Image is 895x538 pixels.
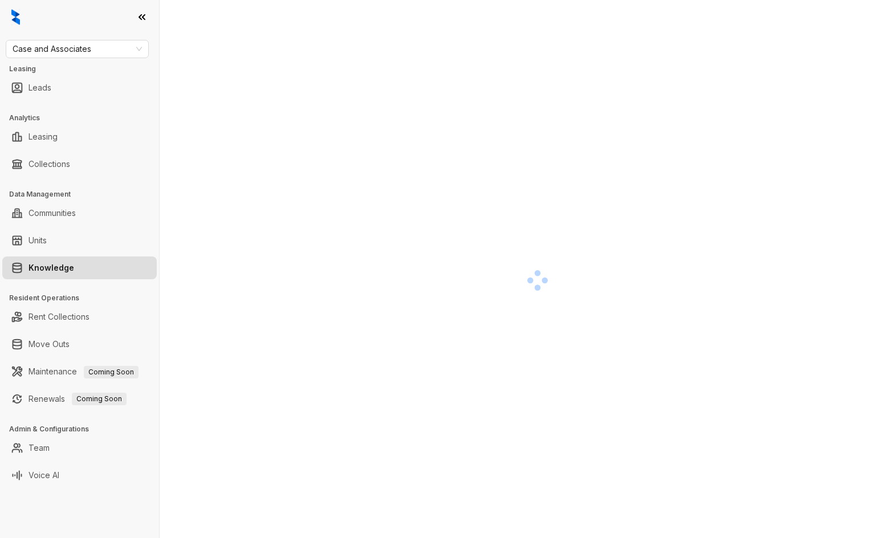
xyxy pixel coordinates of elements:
h3: Analytics [9,113,159,123]
a: Rent Collections [29,305,89,328]
li: Voice AI [2,464,157,487]
li: Maintenance [2,360,157,383]
h3: Admin & Configurations [9,424,159,434]
span: Case and Associates [13,40,142,58]
a: Voice AI [29,464,59,487]
li: Communities [2,202,157,225]
a: Move Outs [29,333,70,356]
img: logo [11,9,20,25]
li: Move Outs [2,333,157,356]
h3: Resident Operations [9,293,159,303]
a: Team [29,437,50,459]
a: Collections [29,153,70,176]
li: Team [2,437,157,459]
li: Knowledge [2,256,157,279]
li: Renewals [2,388,157,410]
span: Coming Soon [72,393,127,405]
li: Leasing [2,125,157,148]
h3: Leasing [9,64,159,74]
li: Collections [2,153,157,176]
li: Rent Collections [2,305,157,328]
a: RenewalsComing Soon [29,388,127,410]
a: Leasing [29,125,58,148]
span: Coming Soon [84,366,139,378]
a: Communities [29,202,76,225]
a: Units [29,229,47,252]
a: Knowledge [29,256,74,279]
a: Leads [29,76,51,99]
li: Leads [2,76,157,99]
h3: Data Management [9,189,159,199]
li: Units [2,229,157,252]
